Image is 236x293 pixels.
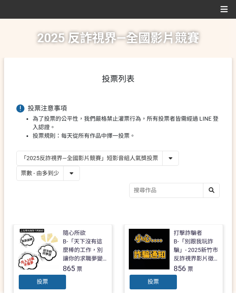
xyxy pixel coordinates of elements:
li: 為了投票的公平性，我們嚴格禁止灌票行為，所有投票者皆需經過 LINE 登入認證。 [33,115,220,132]
h1: 投票列表 [16,74,220,84]
li: 投票規則：每天從所有作品中擇一投票。 [33,132,220,140]
span: 投票 [37,278,48,285]
span: 票 [77,266,82,272]
span: 票 [187,266,193,272]
div: 打擊詐騙者 [174,229,202,237]
h1: 2025 反詐視界—全國影片競賽 [37,19,199,58]
input: 搜尋作品 [130,183,219,198]
span: 856 [174,264,186,273]
span: 投票注意事項 [28,104,67,112]
span: 投票 [148,278,159,285]
span: 865 [63,264,75,273]
div: B-「天下沒有這麼棒的工作，別讓你的求職夢變成惡夢！」- 2025新竹市反詐視界影片徵件 [63,237,108,263]
div: 隨心所欲 [63,229,86,237]
div: B-「別跟我玩詐騙」- 2025新竹市反詐視界影片徵件 [174,237,218,263]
